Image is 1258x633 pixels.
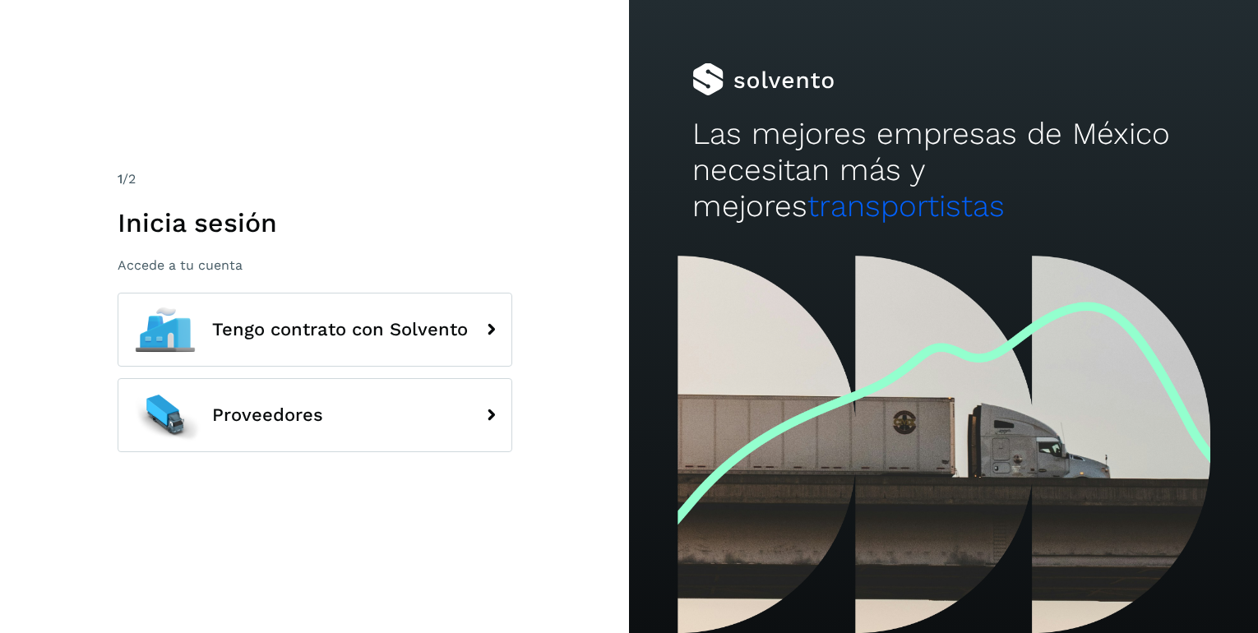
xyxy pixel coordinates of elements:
[807,188,1005,224] span: transportistas
[118,378,512,452] button: Proveedores
[118,257,512,273] p: Accede a tu cuenta
[212,405,323,425] span: Proveedores
[118,169,512,189] div: /2
[692,116,1196,225] h2: Las mejores empresas de México necesitan más y mejores
[118,207,512,238] h1: Inicia sesión
[118,293,512,367] button: Tengo contrato con Solvento
[118,171,123,187] span: 1
[212,320,468,340] span: Tengo contrato con Solvento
